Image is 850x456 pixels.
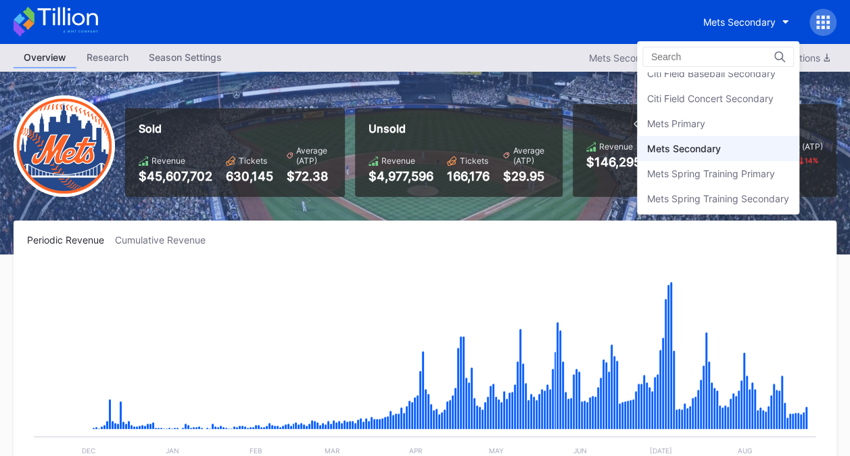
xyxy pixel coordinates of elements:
[647,118,705,129] div: Mets Primary
[647,168,775,179] div: Mets Spring Training Primary
[651,51,770,62] input: Search
[647,143,721,154] div: Mets Secondary
[647,68,776,79] div: Citi Field Baseball Secondary
[647,93,774,104] div: Citi Field Concert Secondary
[647,193,789,204] div: Mets Spring Training Secondary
